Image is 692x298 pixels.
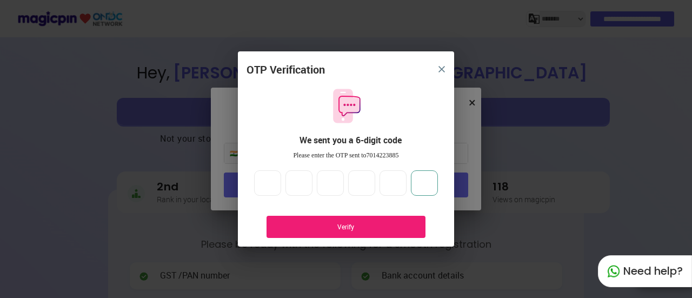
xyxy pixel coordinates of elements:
div: OTP Verification [247,62,325,78]
img: otpMessageIcon.11fa9bf9.svg [328,88,364,124]
img: whatapp_green.7240e66a.svg [607,265,620,278]
div: Please enter the OTP sent to 7014223885 [247,151,445,160]
div: Verify [283,222,409,231]
div: Need help? [598,255,692,287]
div: We sent you a 6-digit code [255,134,445,147]
button: close [432,59,451,79]
img: 8zTxi7IzMsfkYqyYgBgfvSHvmzQA9juT1O3mhMgBDT8p5s20zMZ2JbefE1IEBlkXHwa7wAFxGwdILBLhkAAAAASUVORK5CYII= [438,66,445,72]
